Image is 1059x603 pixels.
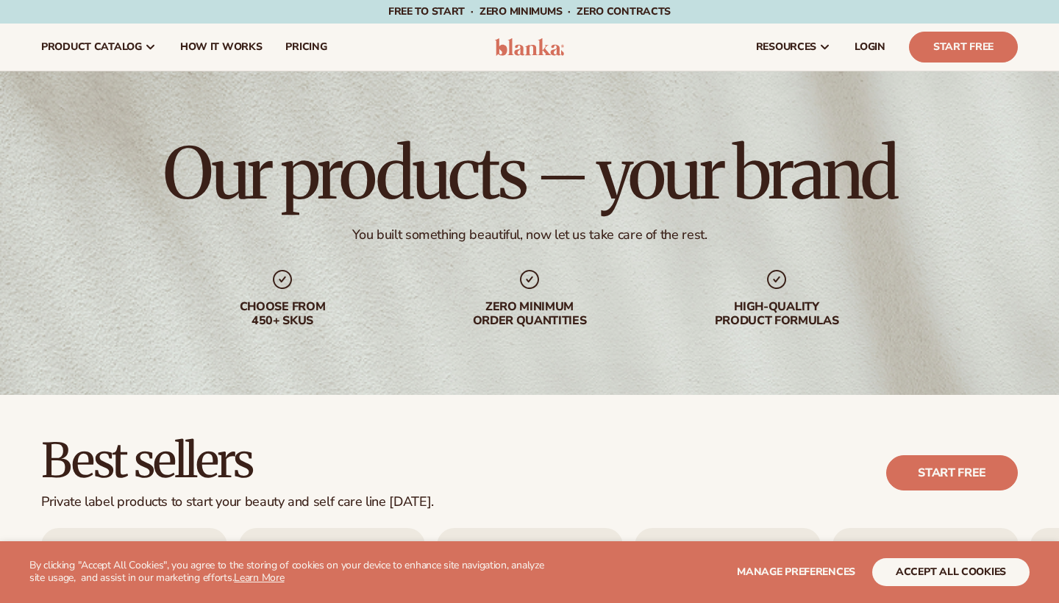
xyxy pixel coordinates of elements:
div: Private label products to start your beauty and self care line [DATE]. [41,494,434,510]
a: Start free [886,455,1018,490]
a: product catalog [29,24,168,71]
a: How It Works [168,24,274,71]
span: LOGIN [855,41,885,53]
img: logo [495,38,565,56]
div: Choose from 450+ Skus [188,300,377,328]
a: resources [744,24,843,71]
h2: Best sellers [41,436,434,485]
a: Learn More [234,571,284,585]
div: Zero minimum order quantities [435,300,624,328]
span: Free to start · ZERO minimums · ZERO contracts [388,4,671,18]
span: pricing [285,41,327,53]
span: resources [756,41,816,53]
a: LOGIN [843,24,897,71]
h1: Our products – your brand [163,138,896,209]
p: By clicking "Accept All Cookies", you agree to the storing of cookies on your device to enhance s... [29,560,553,585]
button: Manage preferences [737,558,855,586]
div: You built something beautiful, now let us take care of the rest. [352,226,707,243]
a: pricing [274,24,338,71]
span: product catalog [41,41,142,53]
span: Manage preferences [737,565,855,579]
a: Start Free [909,32,1018,63]
span: How It Works [180,41,263,53]
div: High-quality product formulas [682,300,871,328]
button: accept all cookies [872,558,1030,586]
